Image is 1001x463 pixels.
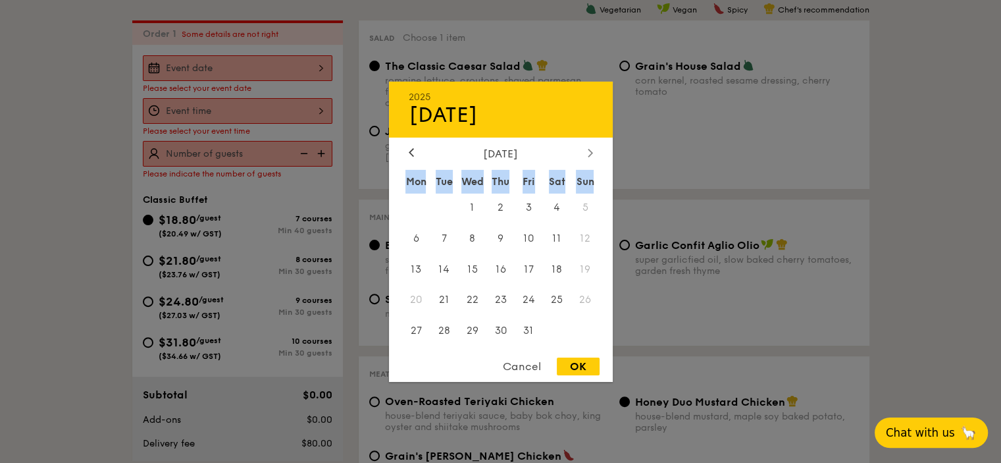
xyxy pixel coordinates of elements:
[458,286,486,314] span: 22
[486,317,515,345] span: 30
[515,169,543,193] div: Fri
[515,255,543,283] span: 17
[486,169,515,193] div: Thu
[430,169,458,193] div: Tue
[402,286,430,314] span: 20
[960,425,977,441] span: 🦙
[543,286,571,314] span: 25
[458,317,486,345] span: 29
[430,317,458,345] span: 28
[515,317,543,345] span: 31
[515,193,543,221] span: 3
[430,224,458,252] span: 7
[886,426,955,439] span: Chat with us
[571,255,600,283] span: 19
[571,193,600,221] span: 5
[571,169,600,193] div: Sun
[402,224,430,252] span: 6
[430,286,458,314] span: 21
[458,193,486,221] span: 1
[557,358,600,375] div: OK
[515,286,543,314] span: 24
[486,286,515,314] span: 23
[458,224,486,252] span: 8
[409,147,593,159] div: [DATE]
[571,286,600,314] span: 26
[875,418,988,448] button: Chat with us🦙
[486,255,515,283] span: 16
[402,317,430,345] span: 27
[486,193,515,221] span: 2
[543,255,571,283] span: 18
[543,169,571,193] div: Sat
[543,224,571,252] span: 11
[515,224,543,252] span: 10
[430,255,458,283] span: 14
[490,358,554,375] div: Cancel
[409,91,593,102] div: 2025
[402,255,430,283] span: 13
[458,169,486,193] div: Wed
[571,224,600,252] span: 12
[543,193,571,221] span: 4
[409,102,593,127] div: [DATE]
[458,255,486,283] span: 15
[486,224,515,252] span: 9
[402,169,430,193] div: Mon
